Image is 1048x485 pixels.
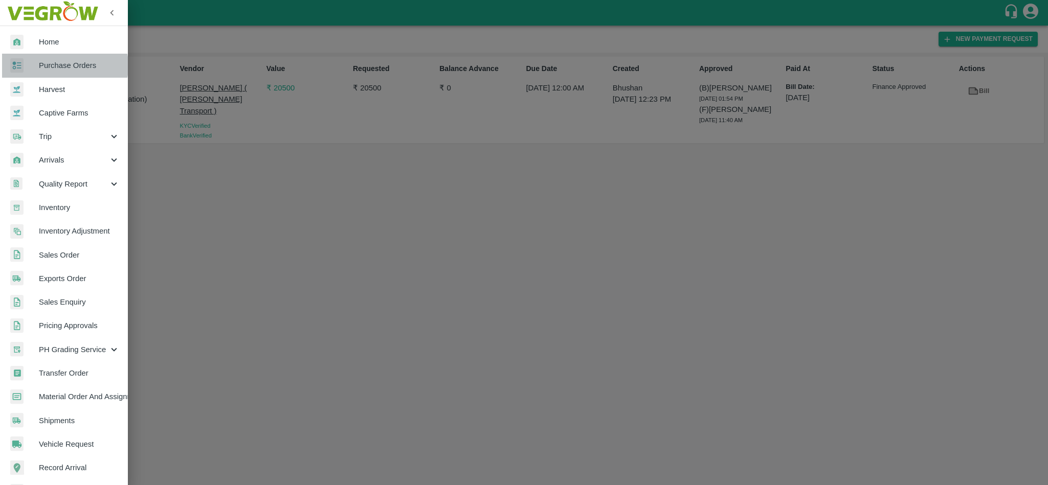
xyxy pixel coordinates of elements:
span: Trip [39,131,108,142]
img: shipments [10,413,24,428]
img: whTracker [10,342,24,357]
img: delivery [10,129,24,144]
span: Sales Order [39,249,120,261]
img: whInventory [10,200,24,215]
span: Captive Farms [39,107,120,119]
span: Quality Report [39,178,108,190]
img: inventory [10,224,24,239]
span: Exports Order [39,273,120,284]
span: Arrivals [39,154,108,166]
span: Shipments [39,415,120,426]
span: Record Arrival [39,462,120,473]
img: sales [10,247,24,262]
img: reciept [10,58,24,73]
span: Purchase Orders [39,60,120,71]
img: harvest [10,105,24,121]
img: qualityReport [10,177,23,190]
img: shipments [10,271,24,286]
span: Sales Enquiry [39,296,120,308]
span: Inventory [39,202,120,213]
img: sales [10,295,24,310]
img: recordArrival [10,460,24,475]
span: Transfer Order [39,367,120,379]
span: Pricing Approvals [39,320,120,331]
img: whArrival [10,153,24,168]
img: centralMaterial [10,389,24,404]
img: vehicle [10,436,24,451]
span: Home [39,36,120,48]
span: Vehicle Request [39,438,120,450]
span: Inventory Adjustment [39,225,120,237]
img: whTransfer [10,366,24,381]
span: Material Order And Assignment [39,391,120,402]
img: harvest [10,82,24,97]
span: PH Grading Service [39,344,108,355]
img: whArrival [10,35,24,50]
img: sales [10,318,24,333]
span: Harvest [39,84,120,95]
